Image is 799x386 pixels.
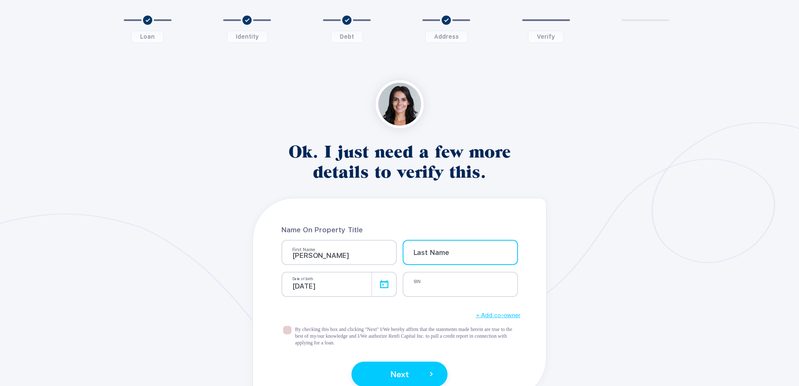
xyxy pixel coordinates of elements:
i: 2 [241,14,253,26]
i: 3 [341,14,353,26]
h1: Ok. I just need a few more details to verify this. [260,142,539,182]
button: + Add co-owner [474,311,523,319]
p: By checking this box and clicking "Next" I/We hereby affirm that the statements made herein are t... [295,326,516,346]
span: Verify [528,31,564,43]
span: Next [390,369,409,380]
p: Name On Property Title [281,225,518,236]
span: Debt [331,31,363,43]
span: Address [425,31,468,43]
span: Loan [131,31,164,43]
i: 1 [141,14,154,26]
span: Identity [227,31,268,43]
span: > [429,367,433,381]
i: 4 [440,14,453,26]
